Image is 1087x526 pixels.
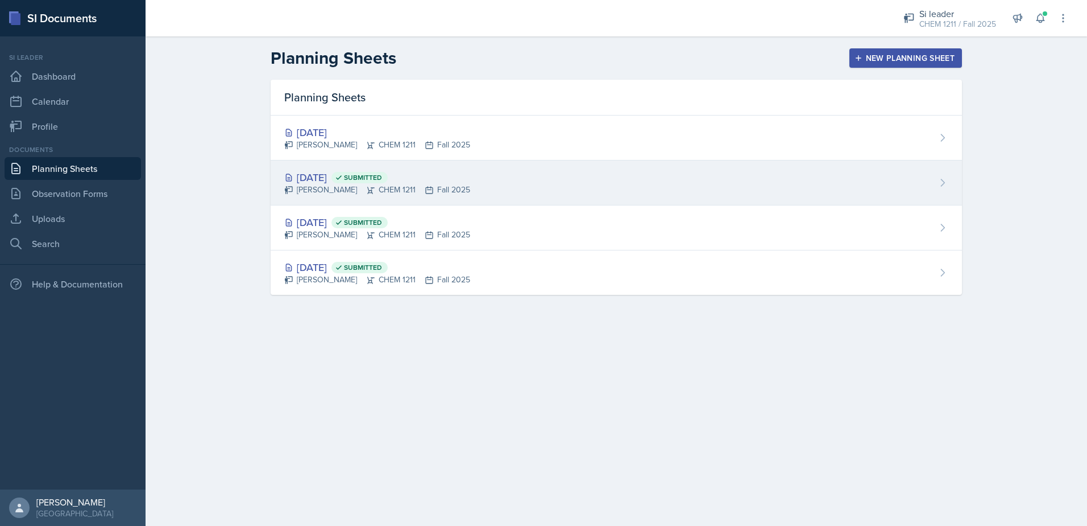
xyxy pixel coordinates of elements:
div: [PERSON_NAME] CHEM 1211 Fall 2025 [284,229,470,241]
div: [PERSON_NAME] [36,496,113,508]
div: [DATE] [284,215,470,230]
div: [GEOGRAPHIC_DATA] [36,508,113,519]
div: [PERSON_NAME] CHEM 1211 Fall 2025 [284,184,470,196]
div: Help & Documentation [5,273,141,295]
a: [DATE] Submitted [PERSON_NAME]CHEM 1211Fall 2025 [271,161,962,206]
button: New Planning Sheet [849,48,962,68]
a: [DATE] [PERSON_NAME]CHEM 1211Fall 2025 [271,116,962,161]
a: Calendar [5,90,141,113]
div: [PERSON_NAME] CHEM 1211 Fall 2025 [284,274,470,286]
span: Submitted [344,218,382,227]
div: New Planning Sheet [857,54,955,63]
a: Profile [5,115,141,138]
div: CHEM 1211 / Fall 2025 [919,18,996,30]
div: Si leader [5,52,141,63]
a: Search [5,232,141,255]
span: Submitted [344,173,382,182]
a: Observation Forms [5,182,141,205]
div: [DATE] [284,170,470,185]
div: Si leader [919,7,996,20]
a: [DATE] Submitted [PERSON_NAME]CHEM 1211Fall 2025 [271,206,962,250]
div: [DATE] [284,260,470,275]
a: Dashboard [5,65,141,88]
a: [DATE] Submitted [PERSON_NAME]CHEM 1211Fall 2025 [271,250,962,295]
div: Documents [5,145,141,155]
a: Uploads [5,207,141,230]
a: Planning Sheets [5,157,141,180]
div: Planning Sheets [271,80,962,116]
span: Submitted [344,263,382,272]
div: [DATE] [284,125,470,140]
div: [PERSON_NAME] CHEM 1211 Fall 2025 [284,139,470,151]
h2: Planning Sheets [271,48,396,68]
